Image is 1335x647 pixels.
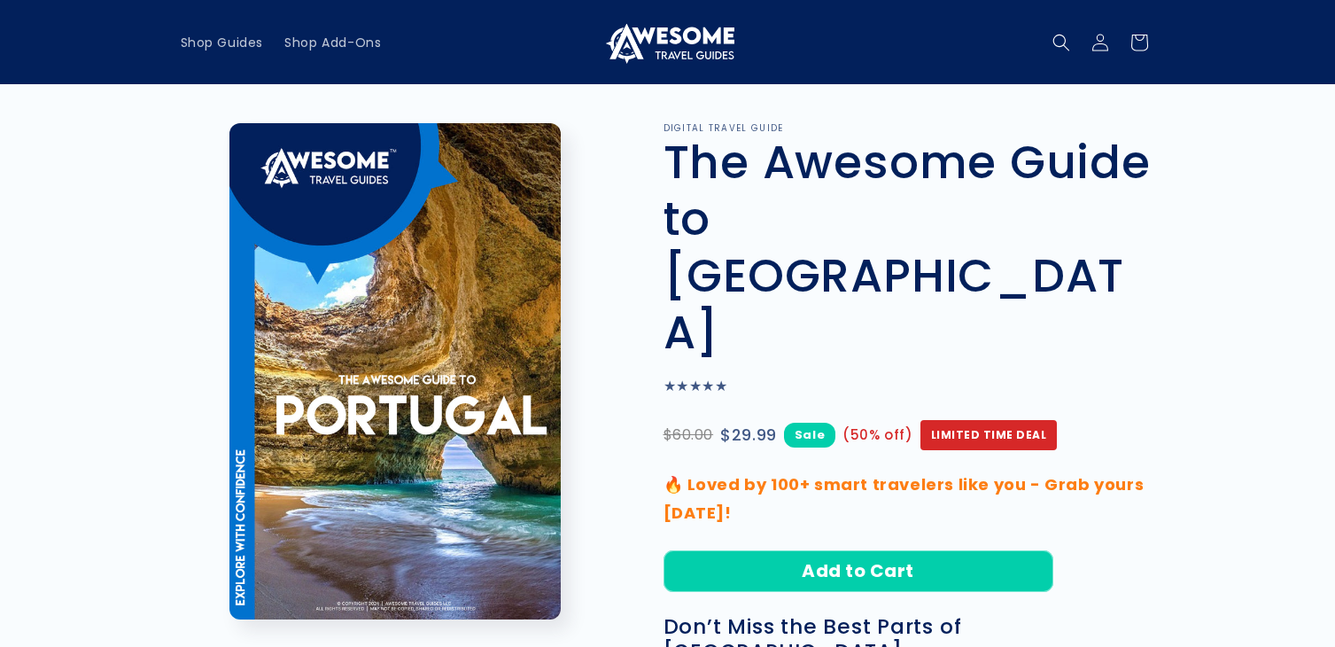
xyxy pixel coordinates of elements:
span: Shop Guides [181,35,264,51]
span: (50% off) [842,423,912,447]
a: Shop Add-Ons [274,24,392,61]
span: $60.00 [664,423,714,448]
a: Awesome Travel Guides [594,14,741,70]
span: Limited Time Deal [920,420,1058,450]
a: Shop Guides [170,24,275,61]
h1: The Awesome Guide to [GEOGRAPHIC_DATA] [664,134,1155,361]
span: Shop Add-Ons [284,35,381,51]
button: Add to Cart [664,550,1053,592]
p: 🔥 Loved by 100+ smart travelers like you - Grab yours [DATE]! [664,471,1155,528]
summary: Search [1042,23,1081,62]
p: ★★★★★ [664,374,1155,400]
img: Awesome Travel Guides [602,21,734,64]
p: DIGITAL TRAVEL GUIDE [664,123,1155,134]
span: Sale [784,423,835,447]
span: $29.99 [720,421,777,449]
